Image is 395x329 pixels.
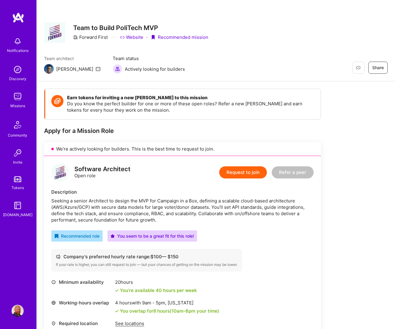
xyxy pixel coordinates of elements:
[51,163,70,181] img: logo
[10,117,25,132] img: Community
[115,279,197,285] div: 20 hours
[141,300,168,306] span: 9am - 5pm ,
[54,233,100,239] div: Recommended role
[13,159,22,165] div: Invite
[115,287,197,293] div: You're available 40 hours per week
[44,142,321,156] div: We’re actively looking for builders. This is the best time to request to join.
[172,308,195,314] span: 10am - 6pm
[12,199,24,212] img: guide book
[113,64,122,74] img: Actively looking for builders
[8,132,27,138] div: Community
[51,279,112,285] div: Minimum availability
[146,34,148,40] div: ·
[125,66,185,72] span: Actively looking for builders
[67,95,315,100] h4: Earn tokens for inviting a new [PERSON_NAME] to this mission
[51,280,56,284] i: icon Clock
[115,300,219,306] div: 4 hours with [US_STATE]
[151,34,208,40] div: Recommended mission
[56,262,237,267] div: If your rate is higher, you can still request to join — but your chances of getting on the missio...
[44,55,100,62] span: Team architect
[151,35,155,40] i: icon PurpleRibbon
[12,147,24,159] img: Invite
[3,212,32,218] div: [DOMAIN_NAME]
[96,66,100,71] i: icon Mail
[356,65,361,70] i: icon EyeClosed
[219,166,267,178] button: Request to join
[12,12,24,23] img: logo
[54,234,59,238] i: icon RecommendedBadge
[73,35,78,40] i: icon CompanyGray
[14,176,21,182] img: tokens
[115,309,119,313] i: icon Check
[12,90,24,103] img: teamwork
[12,305,24,317] img: User Avatar
[51,300,56,305] i: icon World
[10,103,25,109] div: Missions
[111,233,194,239] div: You seem to be a great fit for this role!
[120,34,143,40] a: Website
[73,24,208,32] h3: Team to Build PoliTech MVP
[44,127,321,135] div: Apply for a Mission Role
[67,100,315,113] p: Do you know the perfect builder for one or more of these open roles? Refer a new [PERSON_NAME] an...
[368,62,388,74] button: Share
[12,185,24,191] div: Tokens
[9,76,26,82] div: Discovery
[51,321,56,326] i: icon Location
[74,166,131,172] div: Software Architect
[10,305,25,317] a: User Avatar
[113,55,185,62] span: Team status
[44,22,66,43] img: Company Logo
[7,47,29,54] div: Notifications
[74,166,131,179] div: Open role
[51,300,112,306] div: Working-hours overlap
[51,198,314,223] div: Seeking a senior Architect to design the MVP for Campaign in a Box, defining a scalable cloud-bas...
[12,35,24,47] img: bell
[115,320,190,327] div: See locations
[44,64,54,74] img: Team Architect
[111,234,115,238] i: icon PurpleStar
[120,308,219,314] div: You overlap for 8 hours ( your time)
[56,254,60,259] i: icon Cash
[56,253,237,260] div: Company's preferred hourly rate range: $ 100 — $ 150
[73,34,108,40] div: Forward First
[56,66,93,72] div: [PERSON_NAME]
[51,320,112,327] div: Required location
[272,166,314,178] button: Refer a peer
[12,63,24,76] img: discovery
[372,65,384,71] span: Share
[115,289,119,292] i: icon Check
[51,189,314,195] div: Description
[51,95,63,107] img: Token icon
